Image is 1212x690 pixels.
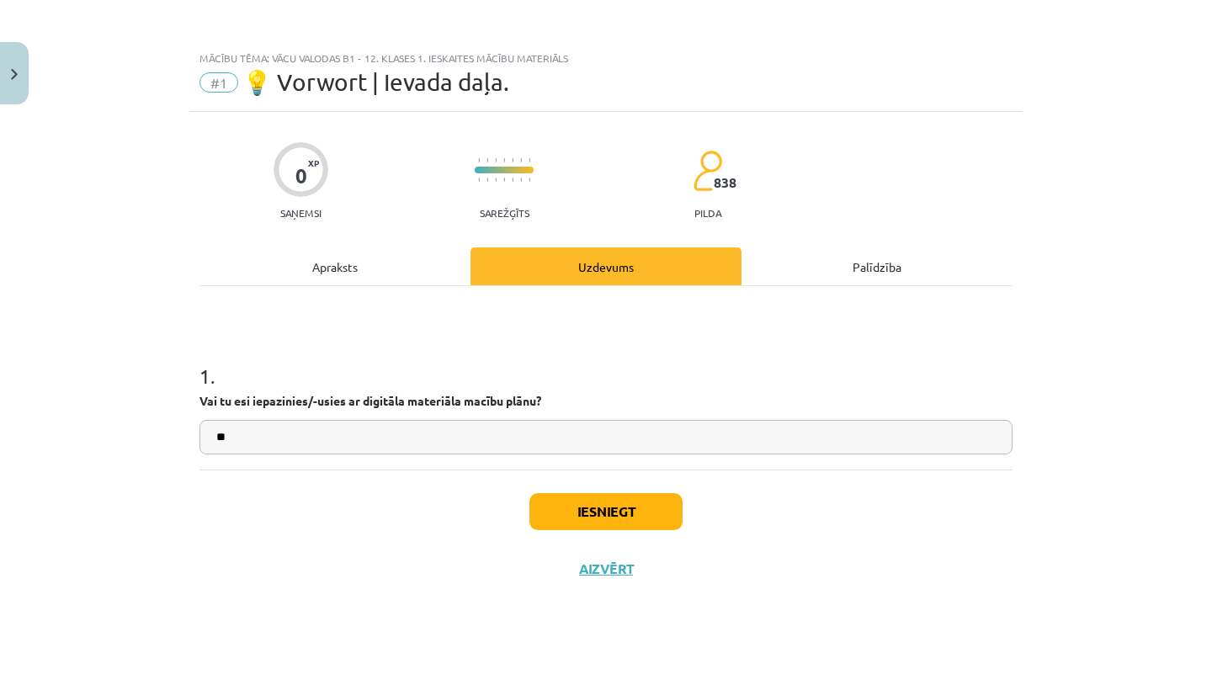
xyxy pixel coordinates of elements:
[470,247,742,285] div: Uzdevums
[520,158,522,162] img: icon-short-line-57e1e144782c952c97e751825c79c345078a6d821885a25fce030b3d8c18986b.svg
[199,393,541,408] strong: Vai tu esi iepazinies/-usies ar digitāla materiāla macību plānu?
[742,247,1013,285] div: Palīdzība
[199,247,470,285] div: Apraksts
[503,158,505,162] img: icon-short-line-57e1e144782c952c97e751825c79c345078a6d821885a25fce030b3d8c18986b.svg
[308,158,319,167] span: XP
[503,178,505,182] img: icon-short-line-57e1e144782c952c97e751825c79c345078a6d821885a25fce030b3d8c18986b.svg
[486,158,488,162] img: icon-short-line-57e1e144782c952c97e751825c79c345078a6d821885a25fce030b3d8c18986b.svg
[478,178,480,182] img: icon-short-line-57e1e144782c952c97e751825c79c345078a6d821885a25fce030b3d8c18986b.svg
[574,560,638,577] button: Aizvērt
[520,178,522,182] img: icon-short-line-57e1e144782c952c97e751825c79c345078a6d821885a25fce030b3d8c18986b.svg
[714,175,736,190] span: 838
[480,207,529,219] p: Sarežģīts
[693,150,722,192] img: students-c634bb4e5e11cddfef0936a35e636f08e4e9abd3cc4e673bd6f9a4125e45ecb1.svg
[529,158,530,162] img: icon-short-line-57e1e144782c952c97e751825c79c345078a6d821885a25fce030b3d8c18986b.svg
[529,493,683,530] button: Iesniegt
[529,178,530,182] img: icon-short-line-57e1e144782c952c97e751825c79c345078a6d821885a25fce030b3d8c18986b.svg
[199,52,1013,64] div: Mācību tēma: Vācu valodas b1 - 12. klases 1. ieskaites mācību materiāls
[242,68,509,96] span: 💡 Vorwort | Ievada daļa.
[495,158,497,162] img: icon-short-line-57e1e144782c952c97e751825c79c345078a6d821885a25fce030b3d8c18986b.svg
[199,72,238,93] span: #1
[495,178,497,182] img: icon-short-line-57e1e144782c952c97e751825c79c345078a6d821885a25fce030b3d8c18986b.svg
[199,335,1013,387] h1: 1 .
[512,158,513,162] img: icon-short-line-57e1e144782c952c97e751825c79c345078a6d821885a25fce030b3d8c18986b.svg
[694,207,721,219] p: pilda
[478,158,480,162] img: icon-short-line-57e1e144782c952c97e751825c79c345078a6d821885a25fce030b3d8c18986b.svg
[11,69,18,80] img: icon-close-lesson-0947bae3869378f0d4975bcd49f059093ad1ed9edebbc8119c70593378902aed.svg
[512,178,513,182] img: icon-short-line-57e1e144782c952c97e751825c79c345078a6d821885a25fce030b3d8c18986b.svg
[274,207,328,219] p: Saņemsi
[486,178,488,182] img: icon-short-line-57e1e144782c952c97e751825c79c345078a6d821885a25fce030b3d8c18986b.svg
[295,164,307,188] div: 0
